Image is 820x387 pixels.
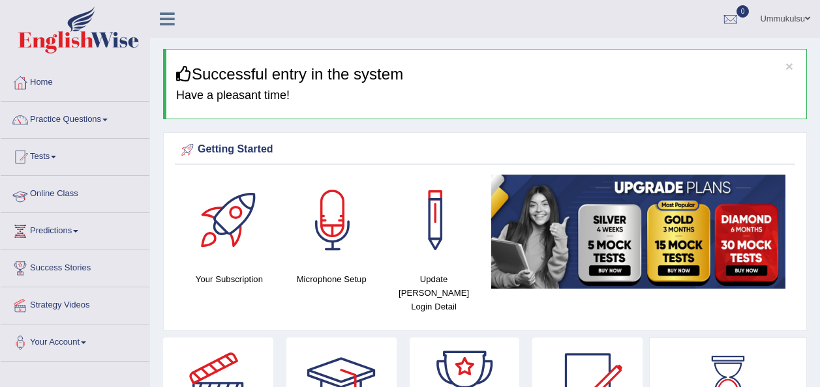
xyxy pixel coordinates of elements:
a: Online Class [1,176,149,208]
a: Tests [1,139,149,171]
a: Your Account [1,324,149,357]
img: small5.jpg [491,175,785,288]
span: 0 [736,5,750,18]
a: Practice Questions [1,102,149,134]
h4: Have a pleasant time! [176,89,797,102]
h4: Your Subscription [185,272,274,286]
h3: Successful entry in the system [176,66,797,83]
a: Predictions [1,213,149,246]
h4: Microphone Setup [287,272,376,286]
button: × [785,59,793,73]
a: Home [1,64,149,97]
div: Getting Started [178,140,792,160]
a: Success Stories [1,250,149,283]
a: Strategy Videos [1,287,149,320]
h4: Update [PERSON_NAME] Login Detail [389,272,479,313]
